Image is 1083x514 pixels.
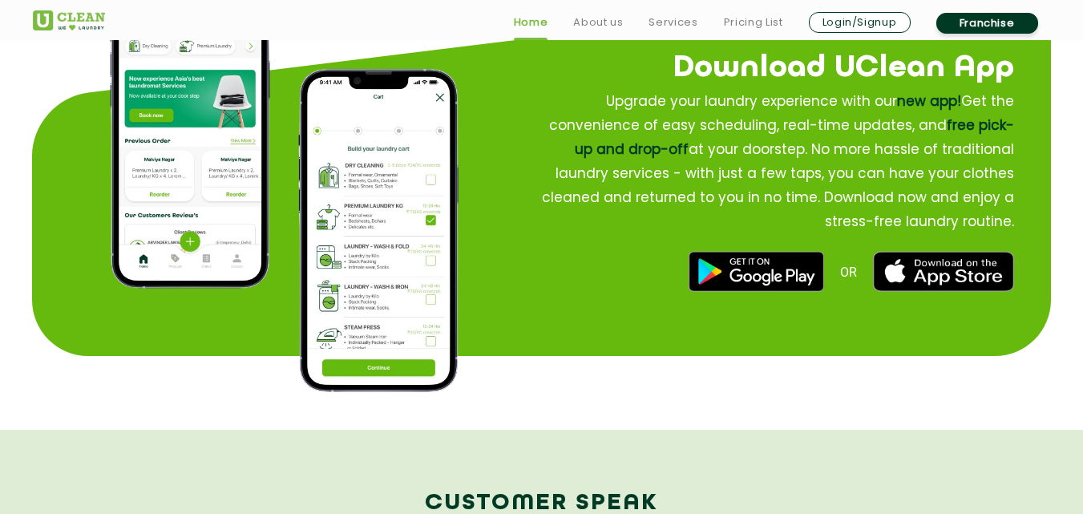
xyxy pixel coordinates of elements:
img: best dry cleaners near me [689,252,823,292]
span: new app! [897,91,961,111]
a: About us [573,13,623,32]
a: Home [514,13,548,32]
h2: Download UClean App [479,44,1014,92]
a: Franchise [936,13,1038,34]
img: process of how to place order on app [298,69,459,392]
img: best laundry near me [873,252,1014,292]
a: Pricing List [724,13,783,32]
a: Login/Signup [809,12,911,33]
img: UClean Laundry and Dry Cleaning [33,10,105,30]
span: OR [840,264,857,279]
p: Upgrade your laundry experience with our Get the convenience of easy scheduling, real-time update... [531,89,1014,233]
a: Services [649,13,697,32]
